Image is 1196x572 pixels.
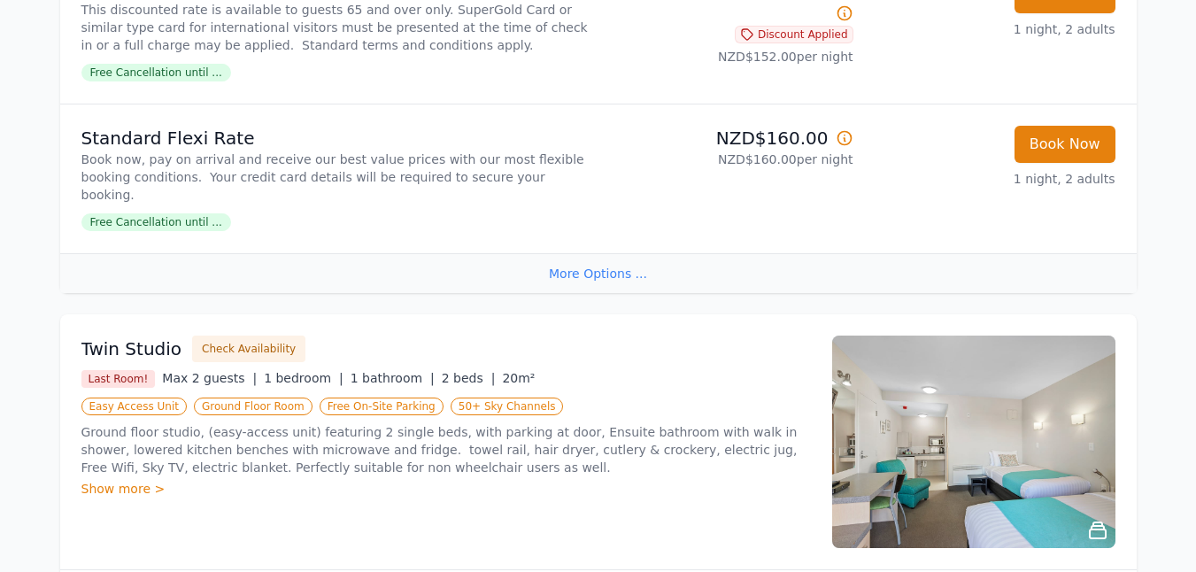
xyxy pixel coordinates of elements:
span: 50+ Sky Channels [451,398,564,415]
span: 20m² [502,371,535,385]
p: NZD$160.00 per night [606,151,853,168]
span: Free Cancellation until ... [81,64,231,81]
p: Standard Flexi Rate [81,126,591,151]
p: NZD$152.00 per night [606,48,853,66]
span: 1 bedroom | [264,371,343,385]
p: Book now, pay on arrival and receive our best value prices with our most flexible booking conditi... [81,151,591,204]
h3: Twin Studio [81,336,182,361]
p: Ground floor studio, (easy-access unit) featuring 2 single beds, with parking at door, Ensuite ba... [81,423,811,476]
span: Last Room! [81,370,156,388]
div: More Options ... [60,253,1137,293]
button: Check Availability [192,336,305,362]
span: Discount Applied [735,26,853,43]
span: Free On-Site Parking [320,398,444,415]
p: This discounted rate is available to guests 65 and over only. SuperGold Card or similar type card... [81,1,591,54]
span: 2 beds | [442,371,496,385]
span: 1 bathroom | [351,371,435,385]
p: 1 night, 2 adults [868,170,1115,188]
span: Max 2 guests | [162,371,257,385]
span: Free Cancellation until ... [81,213,231,231]
div: Show more > [81,480,811,498]
span: Ground Floor Room [194,398,313,415]
span: Easy Access Unit [81,398,187,415]
p: NZD$160.00 [606,126,853,151]
button: Book Now [1015,126,1115,163]
p: 1 night, 2 adults [868,20,1115,38]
